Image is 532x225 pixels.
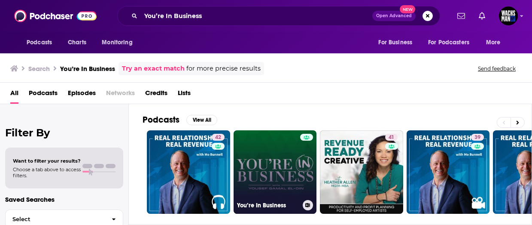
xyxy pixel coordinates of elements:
[407,130,490,214] a: 39
[428,37,469,49] span: For Podcasters
[212,134,225,141] a: 42
[186,115,217,125] button: View All
[499,6,518,25] button: Show profile menu
[29,86,58,104] a: Podcasts
[499,6,518,25] span: Logged in as WachsmanNY
[376,14,412,18] span: Open Advanced
[5,126,123,139] h2: Filter By
[475,65,518,72] button: Send feedback
[320,130,403,214] a: 41
[480,34,511,51] button: open menu
[143,114,179,125] h2: Podcasts
[5,195,123,203] p: Saved Searches
[6,216,105,222] span: Select
[21,34,63,51] button: open menu
[96,34,143,51] button: open menu
[28,65,50,73] h3: Search
[143,114,217,125] a: PodcastsView All
[237,202,299,209] h3: You’re In Business
[106,86,135,104] span: Networks
[68,86,96,104] a: Episodes
[475,9,489,23] a: Show notifications dropdown
[215,133,221,142] span: 42
[378,37,412,49] span: For Business
[178,86,191,104] a: Lists
[389,133,394,142] span: 41
[14,8,97,24] img: Podchaser - Follow, Share and Rate Podcasts
[141,9,372,23] input: Search podcasts, credits, & more...
[486,37,501,49] span: More
[372,11,416,21] button: Open AdvancedNew
[60,65,115,73] h3: You’re In Business
[471,134,484,141] a: 39
[454,9,468,23] a: Show notifications dropdown
[145,86,167,104] a: Credits
[13,166,81,179] span: Choose a tab above to access filters.
[186,64,261,74] span: for more precise results
[62,34,91,51] a: Charts
[372,34,423,51] button: open menu
[102,37,132,49] span: Monitoring
[68,37,86,49] span: Charts
[385,134,398,141] a: 41
[234,130,317,214] a: You’re In Business
[499,6,518,25] img: User Profile
[13,158,81,164] span: Want to filter your results?
[474,133,480,142] span: 39
[27,37,52,49] span: Podcasts
[423,34,482,51] button: open menu
[117,6,440,26] div: Search podcasts, credits, & more...
[10,86,18,104] a: All
[122,64,185,74] a: Try an exact match
[400,5,415,13] span: New
[147,130,230,214] a: 42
